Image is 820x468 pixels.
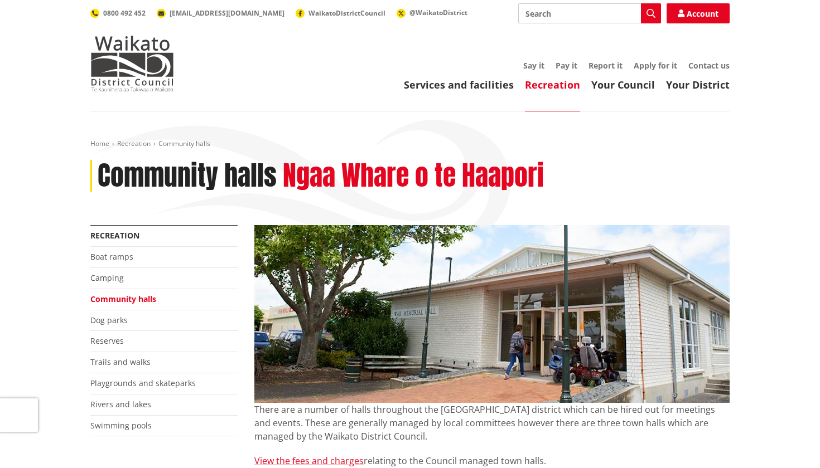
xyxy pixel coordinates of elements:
[296,8,385,18] a: WaikatoDistrictCouncil
[158,139,210,148] span: Community halls
[518,3,661,23] input: Search input
[98,160,277,192] h1: Community halls
[556,60,577,71] a: Pay it
[404,78,514,91] a: Services and facilities
[523,60,544,71] a: Say it
[90,139,109,148] a: Home
[90,335,124,346] a: Reserves
[90,294,156,304] a: Community halls
[90,378,196,388] a: Playgrounds and skateparks
[254,225,730,403] img: Ngaruawahia Memorial Hall
[117,139,151,148] a: Recreation
[90,251,133,262] a: Boat ramps
[90,315,128,325] a: Dog parks
[254,403,730,443] p: There are a number of halls throughout the [GEOGRAPHIC_DATA] district which can be hired out for ...
[90,230,139,241] a: Recreation
[90,272,124,283] a: Camping
[103,8,146,18] span: 0800 492 452
[525,78,580,91] a: Recreation
[157,8,284,18] a: [EMAIL_ADDRESS][DOMAIN_NAME]
[589,60,623,71] a: Report it
[283,160,544,192] h2: Ngaa Whare o te Haapori
[688,60,730,71] a: Contact us
[591,78,655,91] a: Your Council
[170,8,284,18] span: [EMAIL_ADDRESS][DOMAIN_NAME]
[90,357,151,367] a: Trails and walks
[90,399,151,409] a: Rivers and lakes
[254,454,730,467] p: relating to the Council managed town halls.
[90,139,730,149] nav: breadcrumb
[397,8,467,17] a: @WaikatoDistrict
[90,420,152,431] a: Swimming pools
[409,8,467,17] span: @WaikatoDistrict
[254,455,364,467] a: View the fees and charges
[308,8,385,18] span: WaikatoDistrictCouncil
[666,78,730,91] a: Your District
[90,8,146,18] a: 0800 492 452
[667,3,730,23] a: Account
[634,60,677,71] a: Apply for it
[90,36,174,91] img: Waikato District Council - Te Kaunihera aa Takiwaa o Waikato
